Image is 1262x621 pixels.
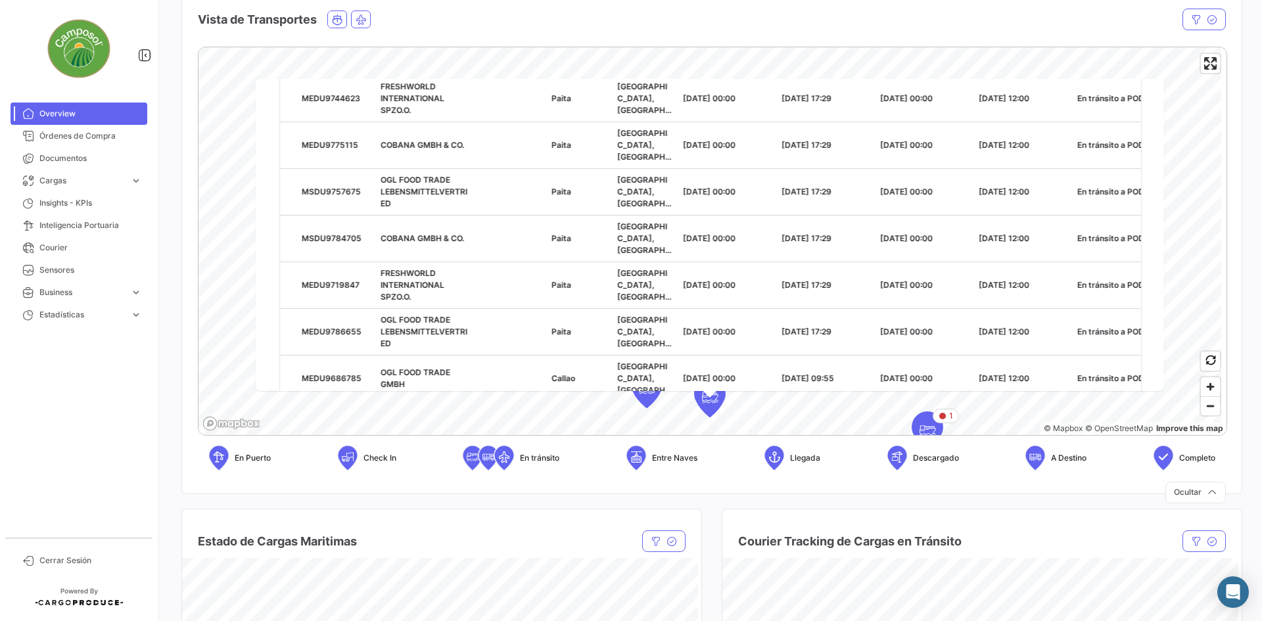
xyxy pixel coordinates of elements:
[683,279,736,289] span: [DATE] 00:00
[381,267,444,301] span: FRESHWORLD INTERNATIONAL SPZO.O.
[11,192,147,214] a: Insights - KPIs
[381,367,450,388] span: OGL FOOD TRADE GMBH
[130,309,142,321] span: expand_more
[1201,54,1220,73] button: Enter fullscreen
[979,279,1029,289] span: [DATE] 12:00
[1077,279,1144,289] span: En tránsito a POD
[782,233,831,242] span: [DATE] 17:29
[198,11,317,29] h4: Vista de Transportes
[551,93,571,103] span: Paita
[782,186,831,196] span: [DATE] 17:29
[1085,423,1153,433] a: OpenStreetMap
[130,287,142,298] span: expand_more
[381,314,467,348] span: OGL FOOD TRADE LEBENSMITTELVERTRIED
[1217,576,1249,608] div: Abrir Intercom Messenger
[782,279,831,289] span: [DATE] 17:29
[1077,186,1144,196] span: En tránsito a POD
[1077,139,1144,149] span: En tránsito a POD
[39,197,142,209] span: Insights - KPIs
[302,372,370,384] div: MEDU9686785
[617,81,672,126] span: [GEOGRAPHIC_DATA], [GEOGRAPHIC_DATA]
[979,373,1029,382] span: [DATE] 12:00
[617,361,672,406] span: [GEOGRAPHIC_DATA], [GEOGRAPHIC_DATA]
[1201,396,1220,415] button: Zoom out
[880,139,933,149] span: [DATE] 00:00
[880,326,933,336] span: [DATE] 00:00
[683,139,736,149] span: [DATE] 00:00
[199,47,1221,436] canvas: Map
[782,373,834,382] span: [DATE] 09:55
[880,279,933,289] span: [DATE] 00:00
[39,309,125,321] span: Estadísticas
[1165,482,1226,503] button: Ocultar
[880,93,933,103] span: [DATE] 00:00
[912,411,943,451] div: Map marker
[198,532,357,551] h4: Estado de Cargas Maritimas
[39,242,142,254] span: Courier
[11,147,147,170] a: Documentos
[11,214,147,237] a: Inteligencia Portuaria
[1179,452,1215,464] span: Completo
[683,233,736,242] span: [DATE] 00:00
[782,139,831,149] span: [DATE] 17:29
[202,416,260,431] a: Mapbox logo
[617,267,672,313] span: [GEOGRAPHIC_DATA], [GEOGRAPHIC_DATA]
[381,81,444,114] span: FRESHWORLD INTERNATIONAL SPZO.O.
[1201,397,1220,415] span: Zoom out
[39,555,142,566] span: Cerrar Sesión
[880,373,933,382] span: [DATE] 00:00
[46,16,112,81] img: d0e946ec-b6b7-478a-95a2-5c59a4021789.jpg
[520,452,559,464] span: En tránsito
[302,185,370,197] div: MSDU9757675
[617,314,672,359] span: [GEOGRAPHIC_DATA], [GEOGRAPHIC_DATA]
[617,221,672,266] span: [GEOGRAPHIC_DATA], [GEOGRAPHIC_DATA]
[11,125,147,147] a: Órdenes de Compra
[1044,423,1083,433] a: Mapbox
[1201,377,1220,396] button: Zoom in
[381,233,464,242] span: COBANA GMBH & CO.
[1051,452,1087,464] span: A Destino
[738,532,962,551] h4: Courier Tracking de Cargas en Tránsito
[782,326,831,336] span: [DATE] 17:29
[979,139,1029,149] span: [DATE] 12:00
[979,186,1029,196] span: [DATE] 12:00
[617,174,672,219] span: [GEOGRAPHIC_DATA], [GEOGRAPHIC_DATA]
[551,186,571,196] span: Paita
[617,127,672,173] span: [GEOGRAPHIC_DATA], [GEOGRAPHIC_DATA]
[11,103,147,125] a: Overview
[652,452,697,464] span: Entre Naves
[302,325,370,337] div: MEDU9786655
[1156,423,1223,433] a: Map feedback
[631,369,663,408] div: Map marker
[694,378,726,417] div: Map marker
[782,93,831,103] span: [DATE] 17:29
[302,139,370,150] div: MEDU9775115
[11,259,147,281] a: Sensores
[235,452,271,464] span: En Puerto
[39,287,125,298] span: Business
[551,326,571,336] span: Paita
[880,186,933,196] span: [DATE] 00:00
[683,186,736,196] span: [DATE] 00:00
[913,452,959,464] span: Descargado
[328,11,346,28] button: Ocean
[1077,93,1144,103] span: En tránsito a POD
[979,326,1029,336] span: [DATE] 12:00
[352,11,370,28] button: Air
[381,174,467,208] span: OGL FOOD TRADE LEBENSMITTELVERTRIED
[302,92,370,104] div: MEDU9744623
[979,93,1029,103] span: [DATE] 12:00
[39,152,142,164] span: Documentos
[551,139,571,149] span: Paita
[683,93,736,103] span: [DATE] 00:00
[551,373,575,382] span: Callao
[39,219,142,231] span: Inteligencia Portuaria
[39,175,125,187] span: Cargas
[949,410,953,422] span: 1
[1077,373,1144,382] span: En tránsito a POD
[551,279,571,289] span: Paita
[39,130,142,142] span: Órdenes de Compra
[302,232,370,244] div: MSDU9784705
